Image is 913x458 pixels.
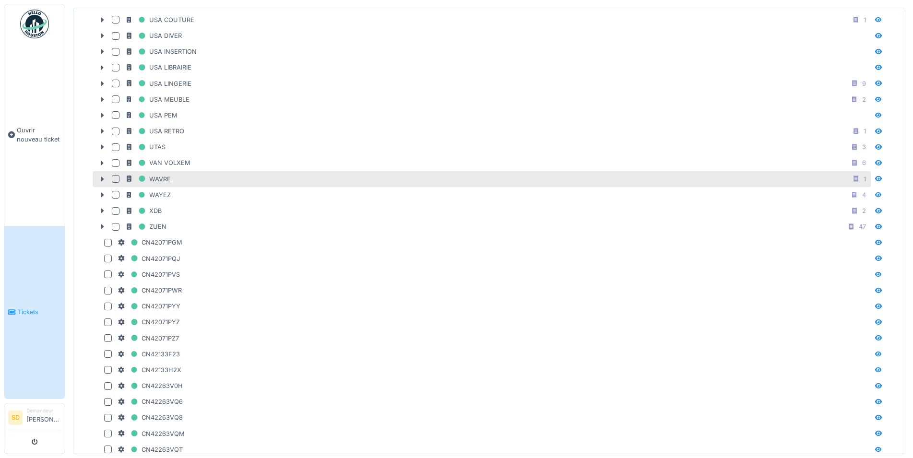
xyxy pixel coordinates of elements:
div: UTAS [125,141,166,153]
div: CN42263VQM [118,428,185,440]
div: USA PEM [125,109,178,121]
div: USA LINGERIE [125,78,191,90]
div: XDB [125,205,162,217]
div: ZUEN [125,221,166,233]
div: USA INSERTION [125,46,197,58]
div: CN42133H2X [118,364,181,376]
span: Tickets [18,307,61,317]
div: 6 [862,158,866,167]
a: Ouvrir nouveau ticket [4,44,65,226]
div: WAYEZ [125,189,171,201]
div: USA LIBRAIRIE [125,61,191,73]
div: CN42071PGM [118,236,182,248]
div: WAVRE [125,173,171,185]
img: Badge_color-CXgf-gQk.svg [20,10,49,38]
div: CN42071PWR [118,284,182,296]
div: CN42263VQT [118,444,183,456]
div: 1 [864,127,866,136]
div: USA RETRO [125,125,184,137]
div: USA DIVER [125,30,182,42]
div: CN42071PVS [118,269,180,281]
div: 9 [862,79,866,88]
div: 2 [862,95,866,104]
div: CN42071PQJ [118,253,180,265]
div: CN42263VQ6 [118,396,183,408]
div: CN42071PYZ [118,316,180,328]
div: 1 [864,15,866,24]
span: Ouvrir nouveau ticket [17,126,61,144]
div: 4 [862,190,866,200]
div: 47 [859,222,866,231]
div: CN42071PYY [118,300,180,312]
a: SD Demandeur[PERSON_NAME] [8,407,61,430]
div: 2 [862,206,866,215]
div: CN42263VQ8 [118,411,183,423]
li: SD [8,411,23,425]
div: 1 [864,175,866,184]
div: 3 [862,142,866,152]
div: CN42071PZ7 [118,332,179,344]
div: USA COUTURE [125,14,194,26]
li: [PERSON_NAME] [26,407,61,428]
a: Tickets [4,226,65,399]
div: CN42133F23 [118,348,180,360]
div: USA MEUBLE [125,94,190,106]
div: Demandeur [26,407,61,414]
div: CN42263V0H [118,380,183,392]
div: VAN VOLXEM [125,157,190,169]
